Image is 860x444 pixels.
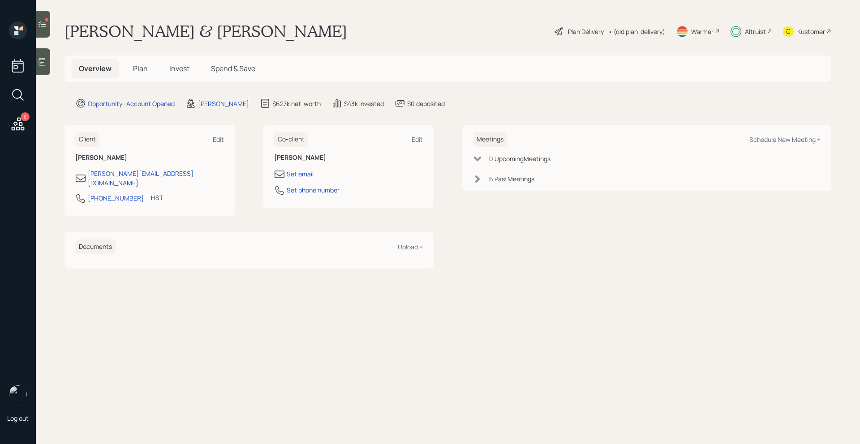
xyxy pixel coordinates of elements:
[473,132,507,147] h6: Meetings
[287,169,314,179] div: Set email
[274,132,308,147] h6: Co-client
[344,99,384,108] div: $43k invested
[274,154,423,162] h6: [PERSON_NAME]
[691,27,714,36] div: Warmer
[21,112,30,121] div: 6
[489,154,550,163] div: 0 Upcoming Meeting s
[79,64,112,73] span: Overview
[9,385,27,403] img: michael-russo-headshot.png
[489,174,534,184] div: 6 Past Meeting s
[151,193,163,202] div: HST
[7,414,29,423] div: Log out
[745,27,766,36] div: Altruist
[412,135,423,144] div: Edit
[407,99,445,108] div: $0 deposited
[287,185,340,195] div: Set phone number
[75,132,99,147] h6: Client
[133,64,148,73] span: Plan
[88,193,144,203] div: [PHONE_NUMBER]
[608,27,665,36] div: • (old plan-delivery)
[211,64,255,73] span: Spend & Save
[213,135,224,144] div: Edit
[64,21,347,41] h1: [PERSON_NAME] & [PERSON_NAME]
[272,99,321,108] div: $627k net-worth
[169,64,189,73] span: Invest
[568,27,604,36] div: Plan Delivery
[749,135,821,144] div: Schedule New Meeting +
[88,99,175,108] div: Opportunity · Account Opened
[797,27,825,36] div: Kustomer
[88,169,224,188] div: [PERSON_NAME][EMAIL_ADDRESS][DOMAIN_NAME]
[398,243,423,251] div: Upload +
[198,99,249,108] div: [PERSON_NAME]
[75,154,224,162] h6: [PERSON_NAME]
[75,239,116,254] h6: Documents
